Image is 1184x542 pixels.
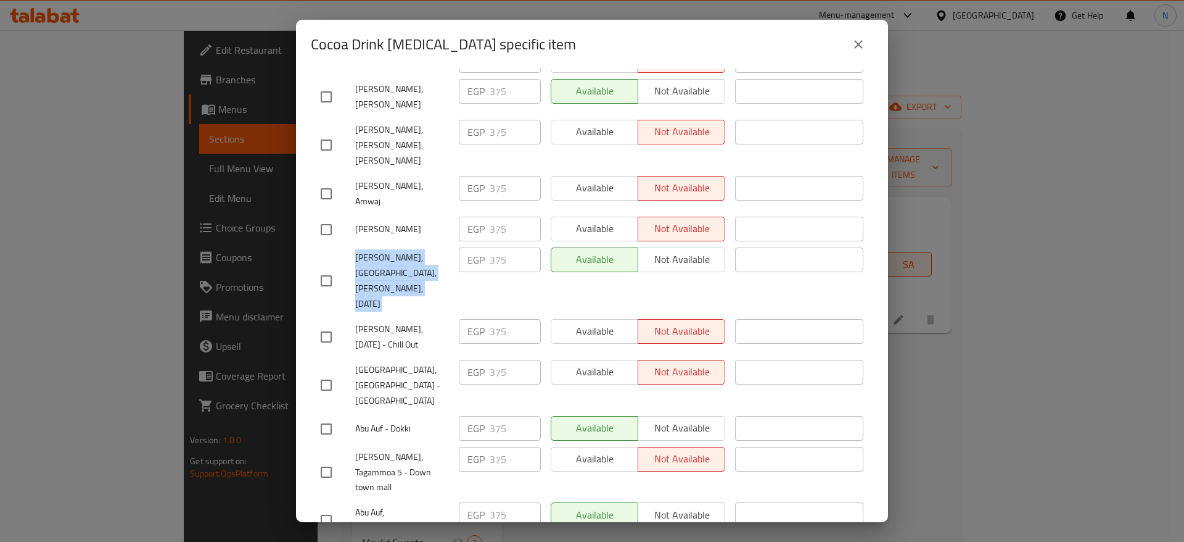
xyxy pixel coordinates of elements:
span: [PERSON_NAME], Amwaj [355,178,449,209]
p: EGP [467,507,485,522]
p: EGP [467,324,485,339]
span: Abu Auf, [GEOGRAPHIC_DATA] [355,505,449,536]
p: EGP [467,421,485,436]
input: Please enter price [490,319,541,344]
input: Please enter price [490,176,541,201]
span: Abu Auf - Dokki [355,421,449,436]
input: Please enter price [490,120,541,144]
span: [PERSON_NAME], [DATE] - Chill Out [355,322,449,352]
p: EGP [467,181,485,196]
span: [PERSON_NAME], Tagammoa 5 - Down town mall [355,449,449,496]
span: [PERSON_NAME], [GEOGRAPHIC_DATA], [PERSON_NAME], [DATE] [355,250,449,312]
p: EGP [467,84,485,99]
p: EGP [467,125,485,140]
span: [PERSON_NAME], [PERSON_NAME], [PERSON_NAME] [355,122,449,169]
input: Please enter price [490,502,541,527]
span: [PERSON_NAME], [PERSON_NAME] [355,81,449,112]
p: EGP [467,222,485,236]
span: [GEOGRAPHIC_DATA], [GEOGRAPHIC_DATA] - [GEOGRAPHIC_DATA] [355,362,449,409]
p: EGP [467,365,485,380]
input: Please enter price [490,447,541,472]
h2: Cocoa Drink [MEDICAL_DATA] specific item [311,35,576,54]
p: EGP [467,252,485,267]
input: Please enter price [490,248,541,272]
input: Please enter price [490,217,541,241]
p: EGP [467,452,485,467]
input: Please enter price [490,360,541,385]
button: close [844,30,873,59]
input: Please enter price [490,416,541,441]
span: [PERSON_NAME] [355,222,449,237]
input: Please enter price [490,79,541,104]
